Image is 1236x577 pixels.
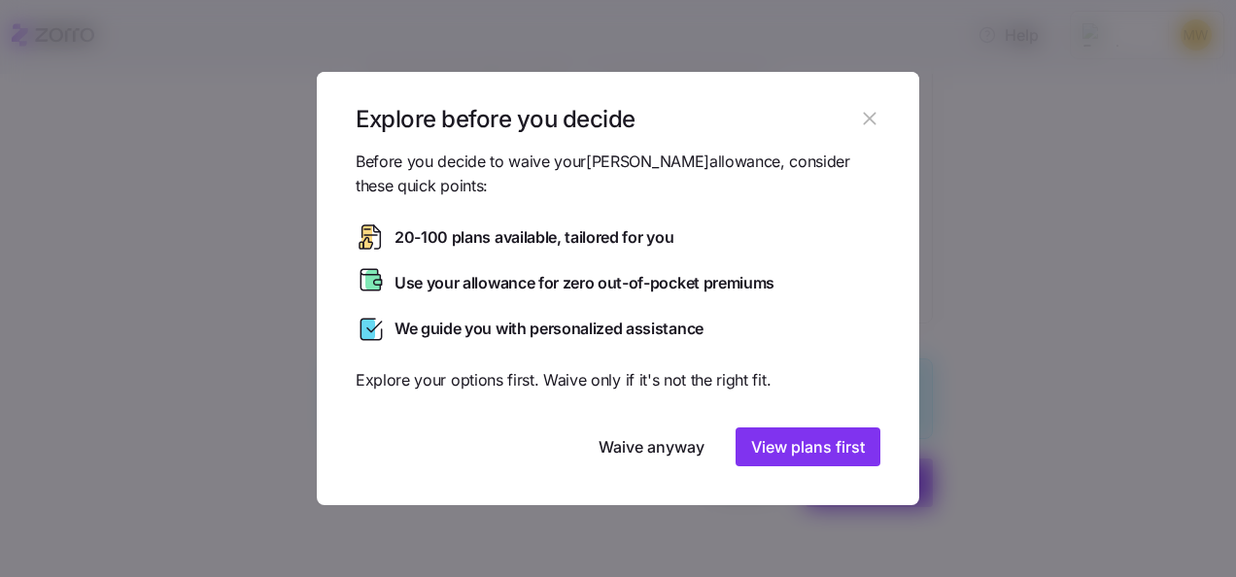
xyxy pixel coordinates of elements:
[736,427,880,466] button: View plans first
[599,435,704,458] span: Waive anyway
[751,435,865,458] span: View plans first
[356,368,880,392] span: Explore your options first. Waive only if it's not the right fit.
[395,271,774,295] span: Use your allowance for zero out-of-pocket premiums
[356,150,880,198] span: Before you decide to waive your [PERSON_NAME] allowance, consider these quick points:
[583,427,720,466] button: Waive anyway
[356,104,854,134] h1: Explore before you decide
[395,225,673,250] span: 20-100 plans available, tailored for you
[395,317,704,341] span: We guide you with personalized assistance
